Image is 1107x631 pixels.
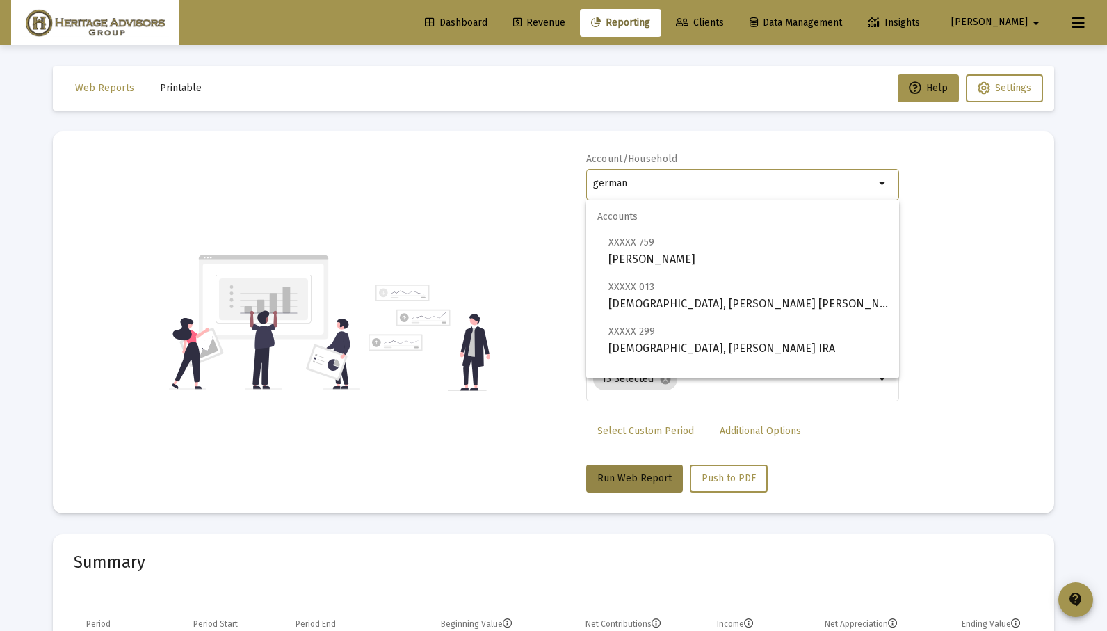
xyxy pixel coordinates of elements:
img: Dashboard [22,9,169,37]
span: XXXXX 299 [608,326,655,337]
span: Settings [995,82,1031,94]
mat-icon: cancel [659,373,672,385]
span: [DEMOGRAPHIC_DATA], [PERSON_NAME] IRA [608,323,888,357]
input: Search or select an account or household [593,178,875,189]
span: Reporting [591,17,650,29]
a: Revenue [502,9,576,37]
button: Web Reports [64,74,145,102]
div: Ending Value [962,618,1021,630]
span: Insights [868,17,920,29]
mat-card-title: Summary [74,555,1033,569]
button: Printable [149,74,213,102]
div: Net Appreciation [825,618,898,630]
span: Revenue [513,17,565,29]
div: Income [717,618,754,630]
label: Account/Household [586,153,678,165]
span: [DEMOGRAPHIC_DATA], [PERSON_NAME] [PERSON_NAME] [608,278,888,312]
img: reporting-alt [369,285,490,391]
button: [PERSON_NAME] [935,8,1061,36]
a: Insights [857,9,931,37]
mat-icon: arrow_drop_down [1028,9,1044,37]
span: Run Web Report [597,472,672,484]
span: Select Custom Period [597,425,694,437]
span: Dashboard [425,17,487,29]
button: Run Web Report [586,465,683,493]
span: Additional Options [720,425,801,437]
span: Help [909,82,948,94]
mat-icon: arrow_drop_down [875,371,891,388]
span: [PERSON_NAME] [608,234,888,268]
span: Push to PDF [702,472,756,484]
a: Clients [665,9,735,37]
span: [PERSON_NAME] [951,17,1028,29]
span: XXXXX 013 [608,281,654,293]
mat-chip-list: Selection [593,365,875,393]
div: Period [86,618,111,630]
span: Accounts [586,200,899,234]
mat-icon: arrow_drop_down [875,175,891,192]
button: Help [898,74,959,102]
a: Data Management [738,9,853,37]
span: XXXXX 759 [608,237,654,248]
div: Period End [296,618,336,630]
a: Dashboard [414,9,499,37]
div: Beginning Value [441,618,512,630]
span: Printable [160,82,202,94]
button: Push to PDF [690,465,768,493]
a: Reporting [580,9,661,37]
mat-icon: contact_support [1067,591,1084,608]
span: Clients [676,17,724,29]
span: Data Management [750,17,842,29]
div: Period Start [193,618,238,630]
mat-chip: 13 Selected [593,368,677,390]
span: Households [586,367,899,401]
img: reporting [169,253,360,391]
div: Net Contributions [585,618,661,630]
span: Web Reports [75,82,134,94]
button: Settings [966,74,1043,102]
